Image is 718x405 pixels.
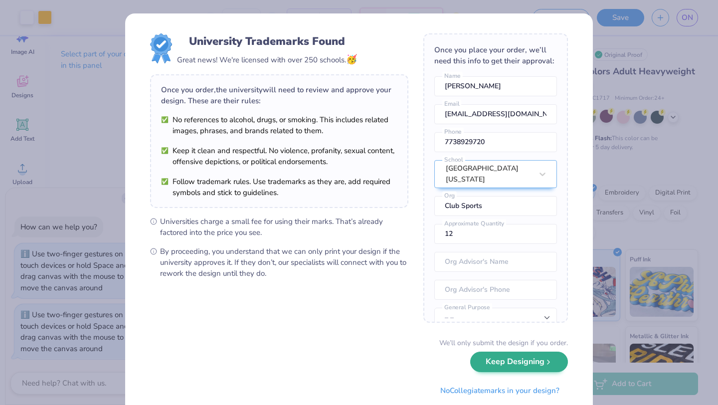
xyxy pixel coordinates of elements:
[434,252,557,272] input: Org Advisor's Name
[439,338,568,348] div: We’ll only submit the design if you order.
[189,33,345,49] div: University Trademarks Found
[161,145,397,167] li: Keep it clean and respectful. No violence, profanity, sexual content, offensive depictions, or po...
[470,352,568,372] button: Keep Designing
[446,163,533,185] div: [GEOGRAPHIC_DATA][US_STATE]
[432,381,568,401] button: NoCollegiatemarks in your design?
[160,246,408,279] span: By proceeding, you understand that we can only print your design if the university approves it. I...
[161,176,397,198] li: Follow trademark rules. Use trademarks as they are, add required symbols and stick to guidelines.
[434,132,557,152] input: Phone
[150,33,172,63] img: License badge
[434,224,557,244] input: Approximate Quantity
[434,104,557,124] input: Email
[161,114,397,136] li: No references to alcohol, drugs, or smoking. This includes related images, phrases, and brands re...
[160,216,408,238] span: Universities charge a small fee for using their marks. That’s already factored into the price you...
[434,280,557,300] input: Org Advisor's Phone
[434,196,557,216] input: Org
[434,76,557,96] input: Name
[346,53,357,65] span: 🥳
[161,84,397,106] div: Once you order, the university will need to review and approve your design. These are their rules:
[434,44,557,66] div: Once you place your order, we’ll need this info to get their approval:
[177,53,357,66] div: Great news! We're licensed with over 250 schools.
